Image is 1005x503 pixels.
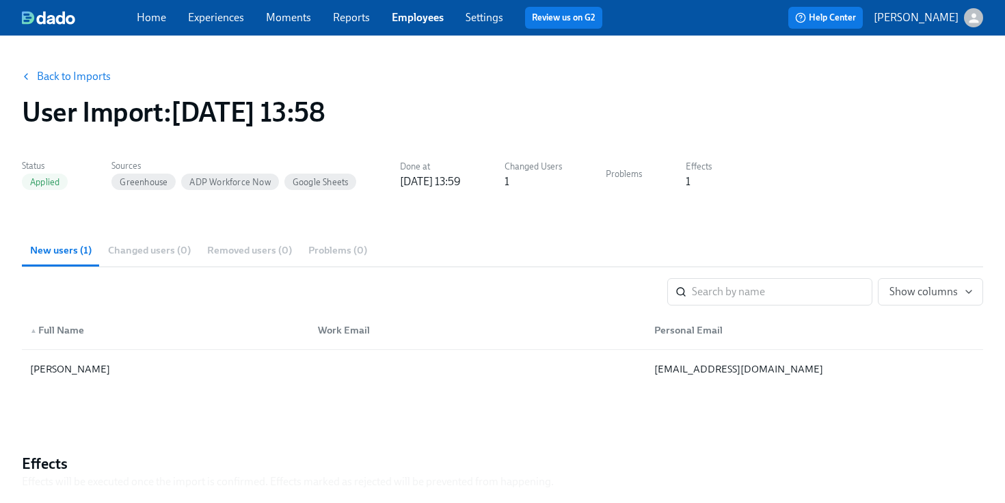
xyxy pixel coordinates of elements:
h1: User Import : [DATE] 13:58 [22,96,325,128]
a: Review us on G2 [532,11,595,25]
div: Work Email [307,316,644,344]
button: Help Center [788,7,863,29]
div: 1 [505,174,509,189]
a: Back to Imports [37,70,111,83]
a: Moments [266,11,311,24]
button: Review us on G2 [525,7,602,29]
p: [PERSON_NAME] [874,10,959,25]
div: Work Email [312,322,644,338]
a: Home [137,11,166,24]
div: Full Name [25,322,307,338]
button: Back to Imports [14,63,120,90]
a: Reports [333,11,370,24]
button: [PERSON_NAME] [874,8,983,27]
label: Problems [606,167,642,182]
label: Effects [686,159,712,174]
span: New users (1) [30,243,92,258]
span: Google Sheets [284,177,357,187]
span: Applied [22,177,68,187]
div: [PERSON_NAME] [25,361,307,377]
div: 1 [686,174,691,189]
span: Greenhouse [111,177,176,187]
div: [DATE] 13:59 [400,174,461,189]
label: Done at [400,159,461,174]
div: [EMAIL_ADDRESS][DOMAIN_NAME] [649,361,980,377]
span: Help Center [795,11,856,25]
div: ▲Full Name [25,316,307,344]
label: Changed Users [505,159,562,174]
button: Show columns [878,278,983,305]
label: Status [22,159,68,174]
a: Employees [392,11,444,24]
span: Show columns [889,285,971,299]
div: Personal Email [649,322,980,338]
label: Sources [111,159,356,174]
a: dado [22,11,137,25]
h4: Effects [22,454,554,474]
span: ADP Workforce Now [181,177,278,187]
div: Personal Email [643,316,980,344]
a: Settings [466,11,503,24]
a: Experiences [188,11,244,24]
img: dado [22,11,75,25]
input: Search by name [692,278,872,305]
span: ▲ [30,327,37,334]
